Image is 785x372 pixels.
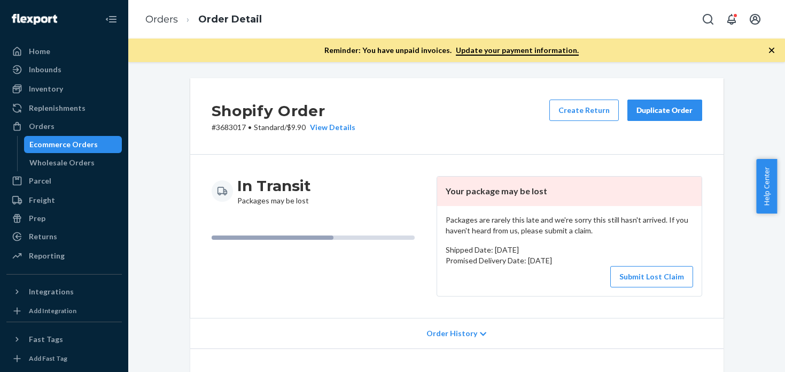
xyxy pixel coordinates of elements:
button: Fast Tags [6,331,122,348]
button: View Details [306,122,355,133]
a: Ecommerce Orders [24,136,122,153]
button: Submit Lost Claim [610,266,693,287]
a: Freight [6,192,122,209]
p: Shipped Date: [DATE] [446,245,693,255]
a: Update your payment information. [456,45,579,56]
span: • [248,123,252,132]
button: Duplicate Order [627,100,702,121]
div: Prep [29,213,45,224]
div: Packages may be lost [237,176,311,206]
div: Reporting [29,250,65,261]
button: Create Return [549,100,619,121]
h3: In Transit [237,176,311,195]
a: Prep [6,210,122,227]
a: Home [6,43,122,60]
div: Add Integration [29,306,76,315]
div: Returns [29,231,57,242]
button: Open account menu [744,9,766,30]
div: Wholesale Orders [29,157,95,168]
p: Promised Delivery Date: [DATE] [446,255,693,266]
div: Orders [29,121,55,132]
button: Open Search Box [697,9,719,30]
div: Freight [29,195,55,206]
a: Orders [145,13,178,25]
a: Inbounds [6,61,122,78]
div: Inventory [29,83,63,94]
p: Reminder: You have unpaid invoices. [324,45,579,56]
header: Your package may be lost [437,177,702,206]
h2: Shopify Order [212,100,355,122]
button: Help Center [756,159,777,214]
a: Parcel [6,172,122,189]
a: Returns [6,228,122,245]
span: Order History [426,328,477,339]
img: Flexport logo [12,14,57,25]
button: Close Navigation [100,9,122,30]
div: Fast Tags [29,334,63,345]
a: Add Fast Tag [6,352,122,365]
a: Inventory [6,80,122,97]
p: # 3683017 / $9.90 [212,122,355,133]
button: Integrations [6,283,122,300]
a: Add Integration [6,305,122,317]
div: Ecommerce Orders [29,139,98,150]
div: Home [29,46,50,57]
ol: breadcrumbs [137,4,270,35]
div: Duplicate Order [636,105,693,116]
div: Replenishments [29,103,86,113]
span: Standard [254,123,284,132]
div: Add Fast Tag [29,354,67,363]
button: Open notifications [721,9,742,30]
iframe: Opens a widget where you can chat to one of our agents [717,340,774,367]
a: Replenishments [6,100,122,117]
p: Packages are rarely this late and we're sorry this still hasn't arrived. If you haven't heard fro... [446,215,693,236]
div: Parcel [29,176,51,186]
a: Reporting [6,247,122,264]
a: Wholesale Orders [24,154,122,171]
div: Inbounds [29,64,61,75]
a: Orders [6,118,122,135]
a: Order Detail [198,13,262,25]
div: Integrations [29,286,74,297]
